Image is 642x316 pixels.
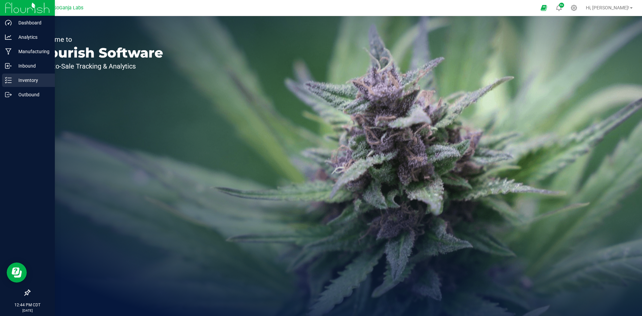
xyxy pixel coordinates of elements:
[570,5,578,11] div: Manage settings
[12,76,52,84] p: Inventory
[12,62,52,70] p: Inbound
[36,46,163,60] p: Flourish Software
[12,47,52,56] p: Manufacturing
[3,302,52,308] p: 12:44 PM CDT
[5,77,12,84] inline-svg: Inventory
[12,33,52,41] p: Analytics
[36,36,163,43] p: Welcome to
[12,19,52,27] p: Dashboard
[12,91,52,99] p: Outbound
[536,1,551,14] span: Open Ecommerce Menu
[586,5,629,10] span: Hi, [PERSON_NAME]!
[7,262,27,283] iframe: Resource center
[5,34,12,40] inline-svg: Analytics
[53,5,83,11] span: SoGanja Labs
[36,63,163,70] p: Seed-to-Sale Tracking & Analytics
[5,63,12,69] inline-svg: Inbound
[5,48,12,55] inline-svg: Manufacturing
[5,19,12,26] inline-svg: Dashboard
[560,4,563,7] span: 9+
[3,308,52,313] p: [DATE]
[5,91,12,98] inline-svg: Outbound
